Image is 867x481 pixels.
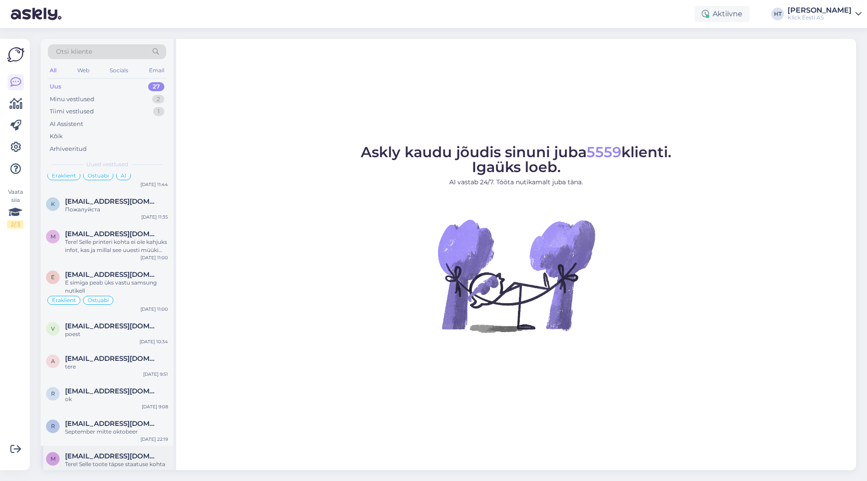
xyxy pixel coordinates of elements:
div: [DATE] 11:35 [141,214,168,220]
div: [DATE] 11:00 [140,306,168,313]
span: v [51,325,55,332]
div: AI Assistent [50,120,83,129]
div: HT [771,8,784,20]
div: September mitte oktobeer [65,428,168,436]
div: Aktiivne [695,6,750,22]
p: AI vastab 24/7. Tööta nutikamalt juba täna. [361,177,671,187]
span: Askly kaudu jõudis sinuni juba klienti. Igaüks loeb. [361,143,671,176]
div: Minu vestlused [50,95,94,104]
div: Uus [50,82,61,91]
div: poest [65,330,168,338]
span: Ostuabi [88,298,109,303]
div: Пожалуйста [65,205,168,214]
div: Email [147,65,166,76]
span: einard678@hotmail.com [65,271,159,279]
span: rauno.unt67@gmail.com [65,420,159,428]
div: [DATE] 22:19 [140,436,168,443]
span: a [51,358,55,364]
span: AI [121,173,126,178]
span: e [51,274,55,280]
div: Socials [108,65,130,76]
div: Vaata siia [7,188,23,229]
div: [DATE] 9:08 [142,403,168,410]
div: [DATE] 11:00 [140,254,168,261]
span: r [51,390,55,397]
span: venus026@gmail.com [65,322,159,330]
div: Arhiveeritud [50,145,87,154]
img: Askly Logo [7,46,24,63]
span: m [51,233,56,240]
span: artyom.tyazhelov@gmail.com [65,355,159,363]
div: Tere! Selle printeri kohta ei ole kahjuks infot, kas ja millal see uuesti müüki tuleb. [65,238,168,254]
div: Klick Eesti AS [788,14,852,21]
span: Ostuabi [88,173,109,178]
div: [PERSON_NAME] [788,7,852,14]
div: [DATE] 9:51 [143,371,168,378]
div: Kõik [50,132,63,141]
div: 2 [152,95,164,104]
span: Eraklient [52,298,76,303]
span: reimo.lomp10@gmail.com [65,387,159,395]
span: k [51,201,55,207]
div: 1 [153,107,164,116]
span: r [51,423,55,430]
a: [PERSON_NAME]Klick Eesti AS [788,7,862,21]
span: m [51,455,56,462]
span: Eraklient [52,173,76,178]
span: Uued vestlused [86,160,128,168]
div: 27 [148,82,164,91]
div: E simiga peab üks vastu samsung nutikell [65,279,168,295]
div: Tere! Selle toote täpse staatuse kohta (kas tegemist on letitoote või kinnises karbis tootega) sa... [65,460,168,476]
div: ok [65,395,168,403]
span: marisaar76@gmail.com [65,230,159,238]
span: karzubov38@mail.ee [65,197,159,205]
span: mvahnitski@gmail.com [65,452,159,460]
img: No Chat active [435,194,597,357]
span: 5559 [587,143,621,161]
div: [DATE] 11:44 [140,181,168,188]
div: Web [75,65,91,76]
div: 2 / 3 [7,220,23,229]
div: Tiimi vestlused [50,107,94,116]
div: All [48,65,58,76]
div: tere [65,363,168,371]
div: [DATE] 10:34 [140,338,168,345]
span: Otsi kliente [56,47,92,56]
